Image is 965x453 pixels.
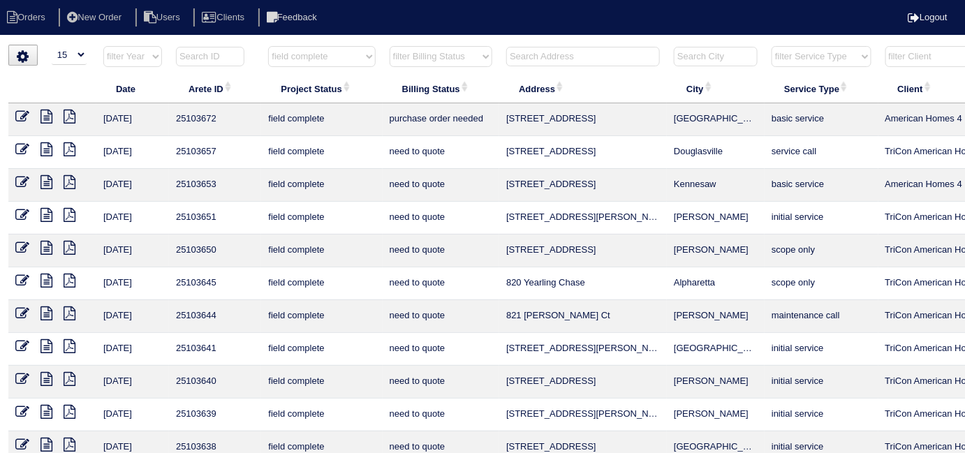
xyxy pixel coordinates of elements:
[383,235,499,267] td: need to quote
[383,366,499,399] td: need to quote
[667,366,765,399] td: [PERSON_NAME]
[261,103,382,136] td: field complete
[667,202,765,235] td: [PERSON_NAME]
[96,267,169,300] td: [DATE]
[261,366,382,399] td: field complete
[261,267,382,300] td: field complete
[383,333,499,366] td: need to quote
[169,202,261,235] td: 25103651
[261,333,382,366] td: field complete
[667,333,765,366] td: [GEOGRAPHIC_DATA]
[499,136,667,169] td: [STREET_ADDRESS]
[499,103,667,136] td: [STREET_ADDRESS]
[96,202,169,235] td: [DATE]
[261,399,382,431] td: field complete
[765,202,878,235] td: initial service
[667,74,765,103] th: City: activate to sort column ascending
[499,267,667,300] td: 820 Yearling Chase
[261,202,382,235] td: field complete
[135,8,191,27] li: Users
[499,235,667,267] td: [STREET_ADDRESS]
[667,136,765,169] td: Douglasville
[169,103,261,136] td: 25103672
[96,399,169,431] td: [DATE]
[667,267,765,300] td: Alpharetta
[674,47,758,66] input: Search City
[383,399,499,431] td: need to quote
[261,235,382,267] td: field complete
[193,12,256,22] a: Clients
[135,12,191,22] a: Users
[261,74,382,103] th: Project Status: activate to sort column ascending
[96,169,169,202] td: [DATE]
[383,103,499,136] td: purchase order needed
[383,169,499,202] td: need to quote
[59,8,133,27] li: New Order
[765,103,878,136] td: basic service
[667,103,765,136] td: [GEOGRAPHIC_DATA]
[499,202,667,235] td: [STREET_ADDRESS][PERSON_NAME]
[193,8,256,27] li: Clients
[667,169,765,202] td: Kennesaw
[506,47,660,66] input: Search Address
[169,74,261,103] th: Arete ID: activate to sort column ascending
[169,267,261,300] td: 25103645
[96,333,169,366] td: [DATE]
[667,235,765,267] td: [PERSON_NAME]
[96,366,169,399] td: [DATE]
[499,300,667,333] td: 821 [PERSON_NAME] Ct
[96,300,169,333] td: [DATE]
[176,47,244,66] input: Search ID
[667,300,765,333] td: [PERSON_NAME]
[169,366,261,399] td: 25103640
[765,333,878,366] td: initial service
[499,366,667,399] td: [STREET_ADDRESS]
[667,399,765,431] td: [PERSON_NAME]
[261,300,382,333] td: field complete
[499,169,667,202] td: [STREET_ADDRESS]
[96,136,169,169] td: [DATE]
[59,12,133,22] a: New Order
[383,74,499,103] th: Billing Status: activate to sort column ascending
[258,8,328,27] li: Feedback
[261,169,382,202] td: field complete
[383,300,499,333] td: need to quote
[765,300,878,333] td: maintenance call
[765,235,878,267] td: scope only
[383,267,499,300] td: need to quote
[765,169,878,202] td: basic service
[169,169,261,202] td: 25103653
[169,300,261,333] td: 25103644
[383,136,499,169] td: need to quote
[765,399,878,431] td: initial service
[169,235,261,267] td: 25103650
[765,267,878,300] td: scope only
[261,136,382,169] td: field complete
[96,74,169,103] th: Date
[169,333,261,366] td: 25103641
[499,333,667,366] td: [STREET_ADDRESS][PERSON_NAME]
[765,74,878,103] th: Service Type: activate to sort column ascending
[383,202,499,235] td: need to quote
[765,366,878,399] td: initial service
[169,136,261,169] td: 25103657
[499,74,667,103] th: Address: activate to sort column ascending
[908,12,948,22] a: Logout
[96,103,169,136] td: [DATE]
[96,235,169,267] td: [DATE]
[499,399,667,431] td: [STREET_ADDRESS][PERSON_NAME]
[169,399,261,431] td: 25103639
[765,136,878,169] td: service call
